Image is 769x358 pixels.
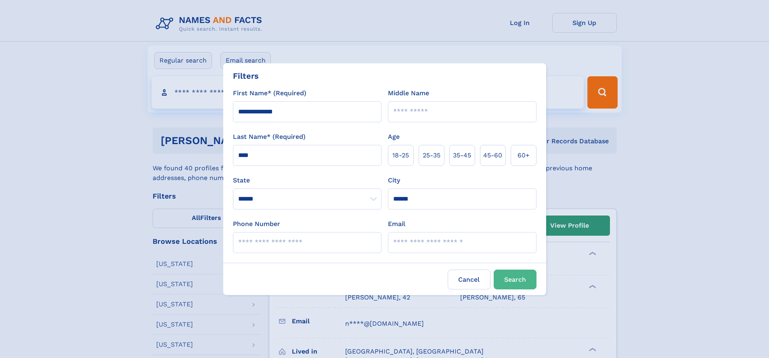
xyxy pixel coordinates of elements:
[448,270,490,289] label: Cancel
[392,151,409,160] span: 18‑25
[453,151,471,160] span: 35‑45
[388,219,405,229] label: Email
[388,176,400,185] label: City
[483,151,502,160] span: 45‑60
[423,151,440,160] span: 25‑35
[233,70,259,82] div: Filters
[388,132,400,142] label: Age
[233,132,306,142] label: Last Name* (Required)
[233,219,280,229] label: Phone Number
[233,88,306,98] label: First Name* (Required)
[388,88,429,98] label: Middle Name
[233,176,381,185] label: State
[518,151,530,160] span: 60+
[494,270,536,289] button: Search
